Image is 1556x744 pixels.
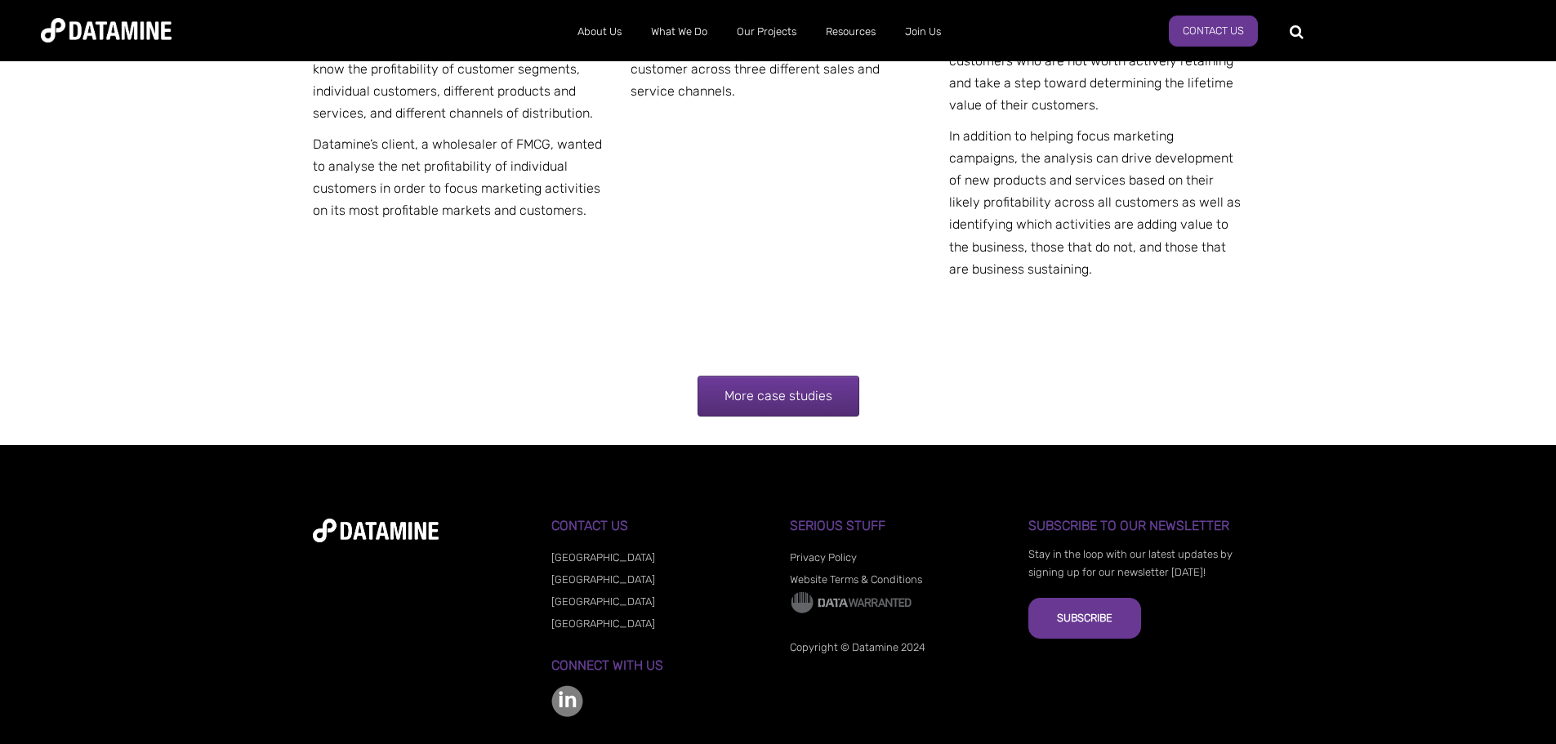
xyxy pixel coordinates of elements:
[551,595,655,608] a: [GEOGRAPHIC_DATA]
[722,11,811,53] a: Our Projects
[563,11,636,53] a: About Us
[890,11,956,53] a: Join Us
[313,133,608,222] p: Datamine’s client, a wholesaler of FMCG, wanted to analyse the net profitability of individual cu...
[811,11,890,53] a: Resources
[551,519,766,533] h3: Contact Us
[636,11,722,53] a: What We Do
[551,658,766,673] h3: Connect with us
[790,639,1005,657] p: Copyright © Datamine 2024
[1028,546,1243,581] p: Stay in the loop with our latest updates by signing up for our newsletter [DATE]!
[313,519,439,542] img: datamine-logo-white
[551,685,583,717] img: linkedin-color
[551,551,655,564] a: [GEOGRAPHIC_DATA]
[698,376,859,417] a: More case studies
[790,573,922,586] a: Website Terms & Conditions
[790,590,912,615] img: Data Warranted Logo
[790,551,857,564] a: Privacy Policy
[790,519,1005,533] h3: Serious Stuff
[551,617,655,630] a: [GEOGRAPHIC_DATA]
[949,125,1244,280] p: In addition to helping focus marketing campaigns, the analysis can drive development of new produ...
[1169,16,1258,47] a: Contact Us
[41,18,172,42] img: Datamine
[551,573,655,586] a: [GEOGRAPHIC_DATA]
[1028,598,1141,639] button: Subscribe
[313,14,608,125] p: Competition in saturated markets being as fierce as it is [DATE] means it’s vital that businesses...
[1028,519,1243,533] h3: Subscribe to our Newsletter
